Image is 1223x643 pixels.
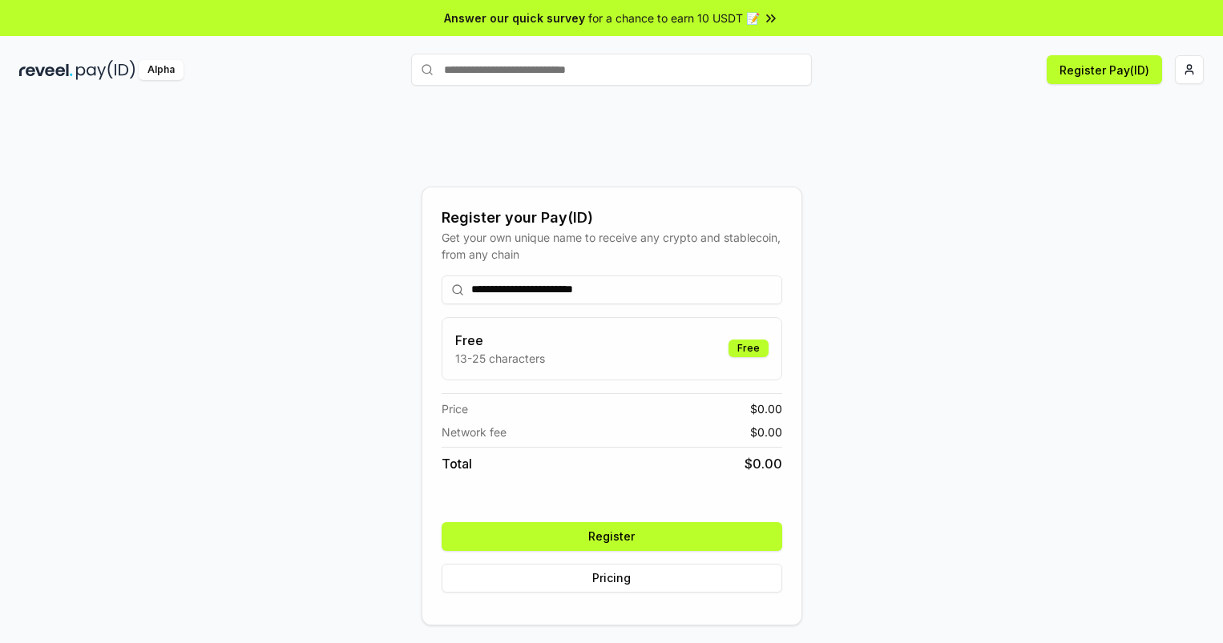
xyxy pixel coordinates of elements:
[750,400,782,417] span: $ 0.00
[729,340,769,357] div: Free
[442,229,782,263] div: Get your own unique name to receive any crypto and stablecoin, from any chain
[139,60,184,80] div: Alpha
[750,424,782,440] span: $ 0.00
[442,424,507,440] span: Network fee
[442,400,468,417] span: Price
[745,454,782,473] span: $ 0.00
[588,10,760,26] span: for a chance to earn 10 USDT 📝
[442,207,782,229] div: Register your Pay(ID)
[455,331,545,350] h3: Free
[1047,55,1162,84] button: Register Pay(ID)
[19,60,73,80] img: reveel_dark
[442,564,782,593] button: Pricing
[442,454,472,473] span: Total
[442,522,782,551] button: Register
[76,60,135,80] img: pay_id
[444,10,585,26] span: Answer our quick survey
[455,350,545,367] p: 13-25 characters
